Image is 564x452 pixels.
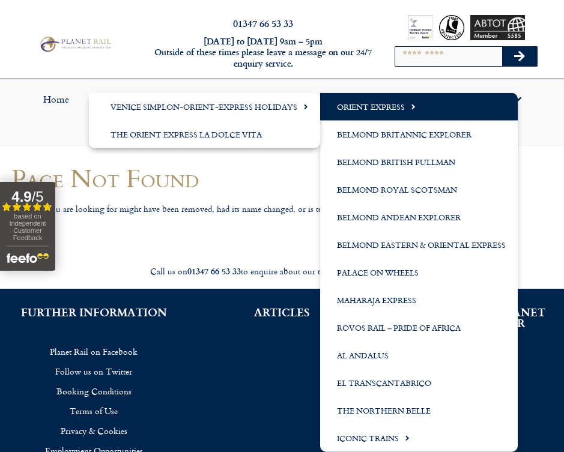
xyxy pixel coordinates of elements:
[31,85,81,113] a: Home
[18,381,170,401] a: Booking Conditions
[320,259,518,286] a: Palace on Wheels
[320,176,518,203] a: Belmond Royal Scotsman
[18,307,170,318] h2: FURTHER INFORMATION
[216,85,320,113] a: Holidays by Rail
[320,203,518,231] a: Belmond Andean Explorer
[6,266,558,277] div: Call us on to enquire about our tailor made holidays by rail
[320,93,518,121] a: Orient Express
[320,93,518,452] ul: Luxury Trains
[320,314,518,342] a: Rovos Rail – Pride of Africa
[320,121,518,148] a: Belmond Britannic Explorer
[187,265,241,277] strong: 01347 66 53 33
[81,85,216,113] a: Orient Express Holidays
[415,85,533,113] a: Holidays by Region
[320,424,518,452] a: Iconic Trains
[89,93,320,148] ul: Orient Express
[89,93,320,121] a: Venice Simplon-Orient-Express Holidays
[320,231,518,259] a: Belmond Eastern & Oriental Express
[6,85,558,140] nav: Menu
[11,203,368,226] p: The page you are looking for might have been removed, had its name changed, or is temporarily una...
[37,35,114,53] img: Planet Rail Train Holidays Logo
[89,121,320,148] a: The Orient Express La Dolce Vita
[320,397,518,424] a: The Northern Belle
[320,148,518,176] a: Belmond British Pullman
[153,36,373,70] h6: [DATE] to [DATE] 9am – 5pm Outside of these times please leave a message on our 24/7 enquiry serv...
[320,286,518,314] a: Maharaja Express
[18,342,170,361] a: Planet Rail on Facebook
[11,164,368,192] h1: Page Not Found
[206,307,358,318] h2: ARTICLES
[502,47,537,66] button: Search
[233,16,293,30] a: 01347 66 53 33
[18,401,170,421] a: Terms of Use
[18,421,170,441] a: Privacy & Cookies
[18,361,170,381] a: Follow us on Twitter
[320,369,518,397] a: El Transcantabrico
[320,85,415,113] a: Luxury Trains
[320,342,518,369] a: Al Andalus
